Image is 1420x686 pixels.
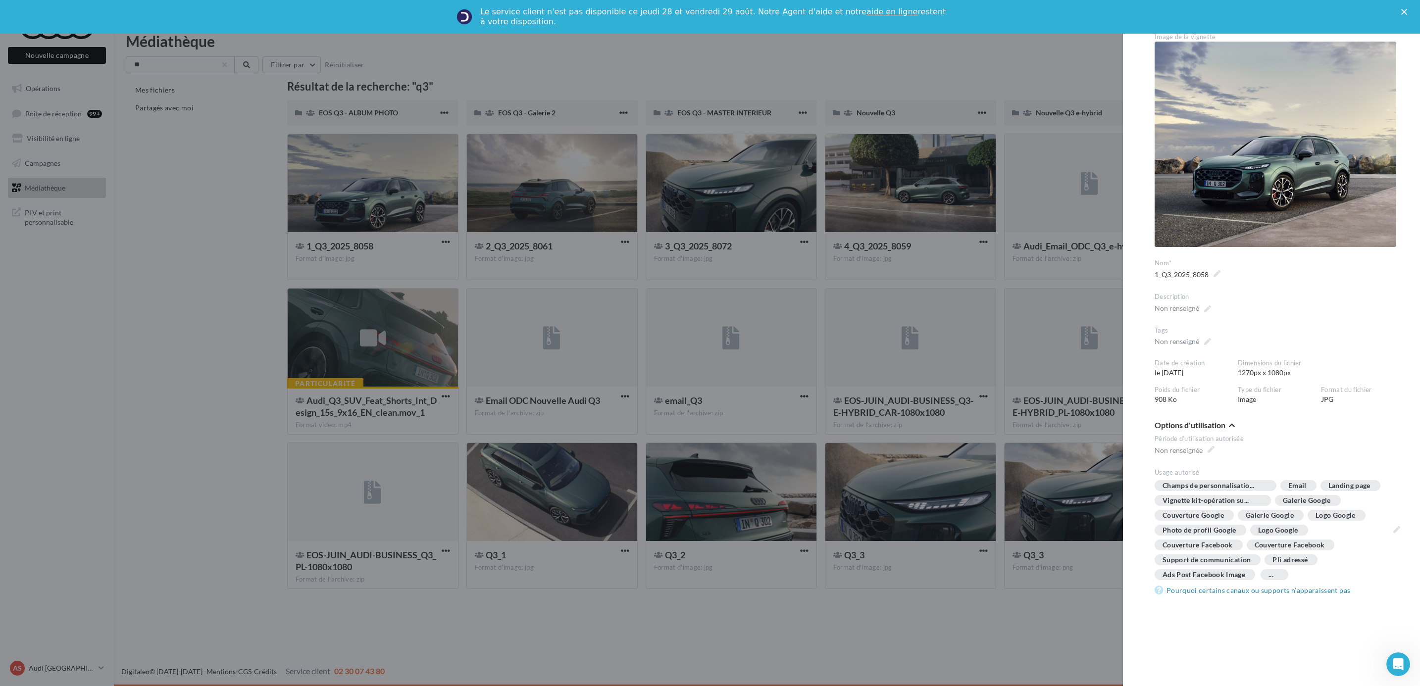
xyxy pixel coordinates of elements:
a: aide en ligne [866,7,917,16]
div: Galerie Google [1246,512,1294,519]
div: Usage autorisé [1155,468,1396,477]
div: Photo de profil Google [1163,527,1236,534]
div: Image [1238,386,1321,404]
div: Format du fichier [1321,386,1396,394]
div: Email [1288,482,1307,490]
div: Image de la vignette [1155,33,1396,42]
div: Couverture Facebook [1163,541,1233,549]
a: Pourquoi certains canaux ou supports n’apparaissent pas [1155,585,1354,596]
div: Non renseigné [1155,337,1199,346]
div: Poids du fichier [1155,386,1230,394]
iframe: Intercom live chat [1386,652,1410,676]
span: Non renseignée [1155,443,1215,457]
div: Logo Google [1258,527,1298,534]
div: Dimensions du fichier [1238,359,1396,368]
img: 1_Q3_2025_8058 [1155,42,1396,247]
div: Couverture Facebook [1255,541,1325,549]
div: Le service client n'est pas disponible ce jeudi 28 et vendredi 29 août. Notre Agent d'aide et not... [480,7,948,27]
span: Options d'utilisation [1155,421,1225,429]
span: 1_Q3_2025_8058 [1155,268,1220,282]
div: Type du fichier [1238,386,1313,394]
button: Options d'utilisation [1155,420,1235,432]
div: Période d’utilisation autorisée [1155,435,1396,443]
span: Non renseigné [1155,301,1211,315]
div: Support de communication [1163,556,1251,564]
div: Description [1155,293,1396,301]
div: le [DATE] [1155,359,1238,378]
div: 908 Ko [1155,386,1238,404]
div: Date de création [1155,359,1230,368]
span: Vignette kit-opération su... [1163,497,1261,504]
div: Galerie Google [1283,497,1331,504]
div: Fermer [1401,9,1411,15]
div: 1270px x 1080px [1238,359,1404,378]
span: Champs de personnalisatio... [1163,482,1267,489]
div: Couverture Google [1163,512,1224,519]
div: Landing page [1328,482,1370,490]
div: JPG [1321,386,1404,404]
div: Ads Post Facebook Image [1163,571,1245,579]
div: Pli adressé [1272,556,1308,564]
div: ... [1261,569,1288,580]
div: Tags [1155,326,1396,335]
div: Logo Google [1316,512,1356,519]
img: Profile image for Service-Client [456,9,472,25]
